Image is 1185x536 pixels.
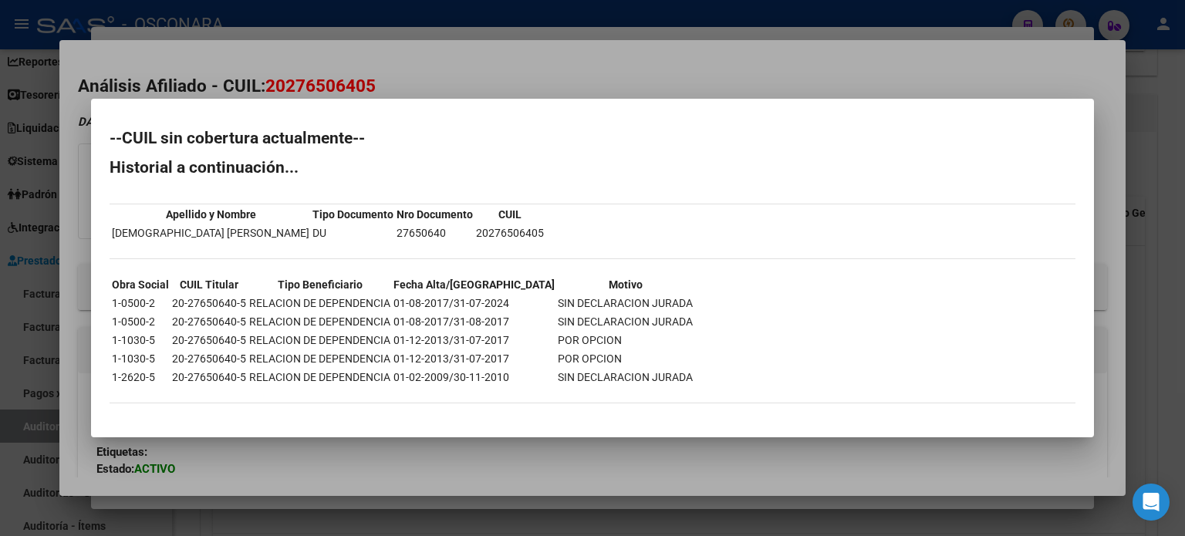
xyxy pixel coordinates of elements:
div: Open Intercom Messenger [1133,484,1170,521]
th: Fecha Alta/[GEOGRAPHIC_DATA] [393,276,555,293]
td: [DEMOGRAPHIC_DATA] [PERSON_NAME] [111,224,310,241]
td: 20-27650640-5 [171,313,247,330]
td: SIN DECLARACION JURADA [557,369,694,386]
th: Tipo Documento [312,206,394,223]
td: RELACION DE DEPENDENCIA [248,350,391,367]
th: Motivo [557,276,694,293]
td: 20-27650640-5 [171,350,247,367]
td: 01-08-2017/31-07-2024 [393,295,555,312]
td: 01-08-2017/31-08-2017 [393,313,555,330]
h2: --CUIL sin cobertura actualmente-- [110,130,1075,146]
th: Obra Social [111,276,170,293]
td: RELACION DE DEPENDENCIA [248,313,391,330]
td: RELACION DE DEPENDENCIA [248,369,391,386]
td: POR OPCION [557,332,694,349]
td: 20-27650640-5 [171,295,247,312]
td: RELACION DE DEPENDENCIA [248,295,391,312]
th: CUIL [475,206,545,223]
td: 1-0500-2 [111,295,170,312]
td: 01-02-2009/30-11-2010 [393,369,555,386]
td: 1-0500-2 [111,313,170,330]
th: Tipo Beneficiario [248,276,391,293]
th: Apellido y Nombre [111,206,310,223]
th: CUIL Titular [171,276,247,293]
td: 1-1030-5 [111,350,170,367]
td: 01-12-2013/31-07-2017 [393,332,555,349]
h2: Historial a continuación... [110,160,1075,175]
th: Nro Documento [396,206,474,223]
td: 20-27650640-5 [171,332,247,349]
td: 20276506405 [475,224,545,241]
td: RELACION DE DEPENDENCIA [248,332,391,349]
td: SIN DECLARACION JURADA [557,295,694,312]
td: 1-1030-5 [111,332,170,349]
td: POR OPCION [557,350,694,367]
td: 27650640 [396,224,474,241]
td: 01-12-2013/31-07-2017 [393,350,555,367]
td: 1-2620-5 [111,369,170,386]
td: SIN DECLARACION JURADA [557,313,694,330]
td: 20-27650640-5 [171,369,247,386]
td: DU [312,224,394,241]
